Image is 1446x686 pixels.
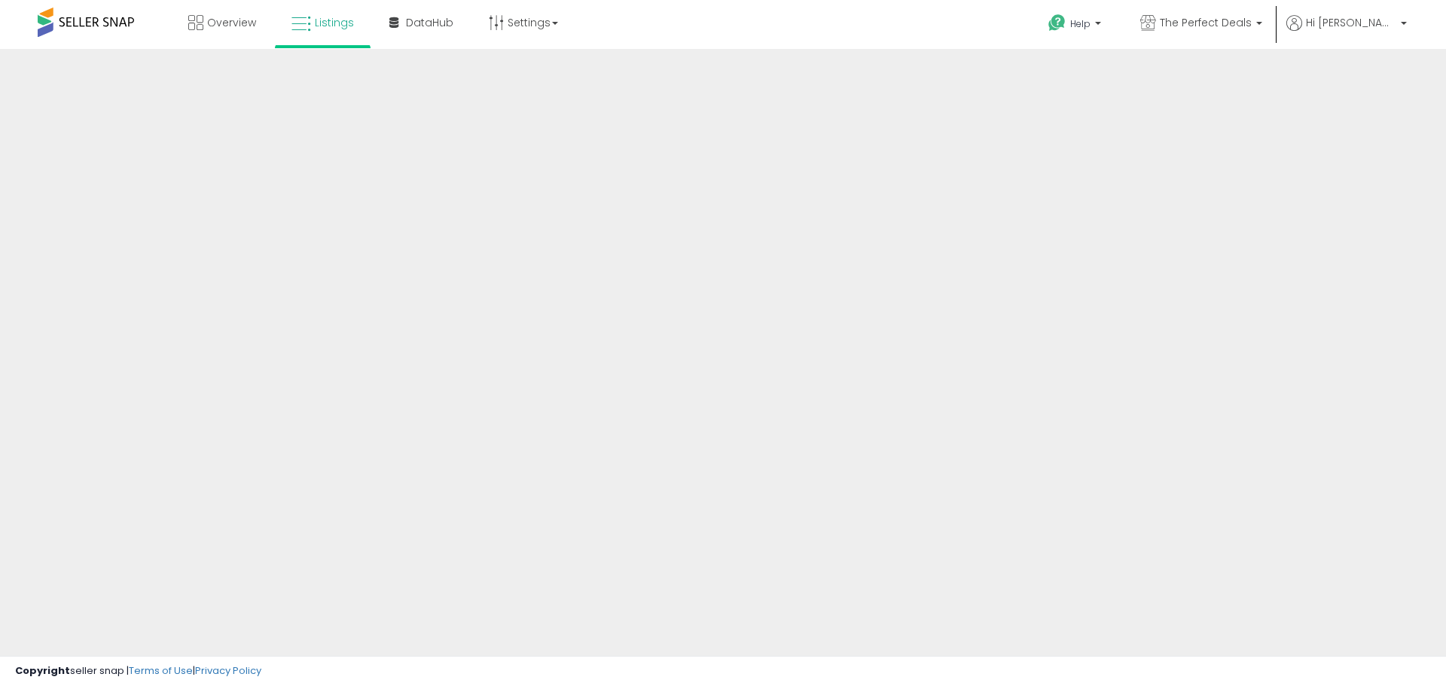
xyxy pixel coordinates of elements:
[1306,15,1396,30] span: Hi [PERSON_NAME]
[15,663,70,678] strong: Copyright
[195,663,261,678] a: Privacy Policy
[1036,2,1116,49] a: Help
[207,15,256,30] span: Overview
[315,15,354,30] span: Listings
[129,663,193,678] a: Terms of Use
[15,664,261,678] div: seller snap | |
[1160,15,1252,30] span: The Perfect Deals
[406,15,453,30] span: DataHub
[1070,17,1091,30] span: Help
[1048,14,1066,32] i: Get Help
[1286,15,1407,49] a: Hi [PERSON_NAME]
